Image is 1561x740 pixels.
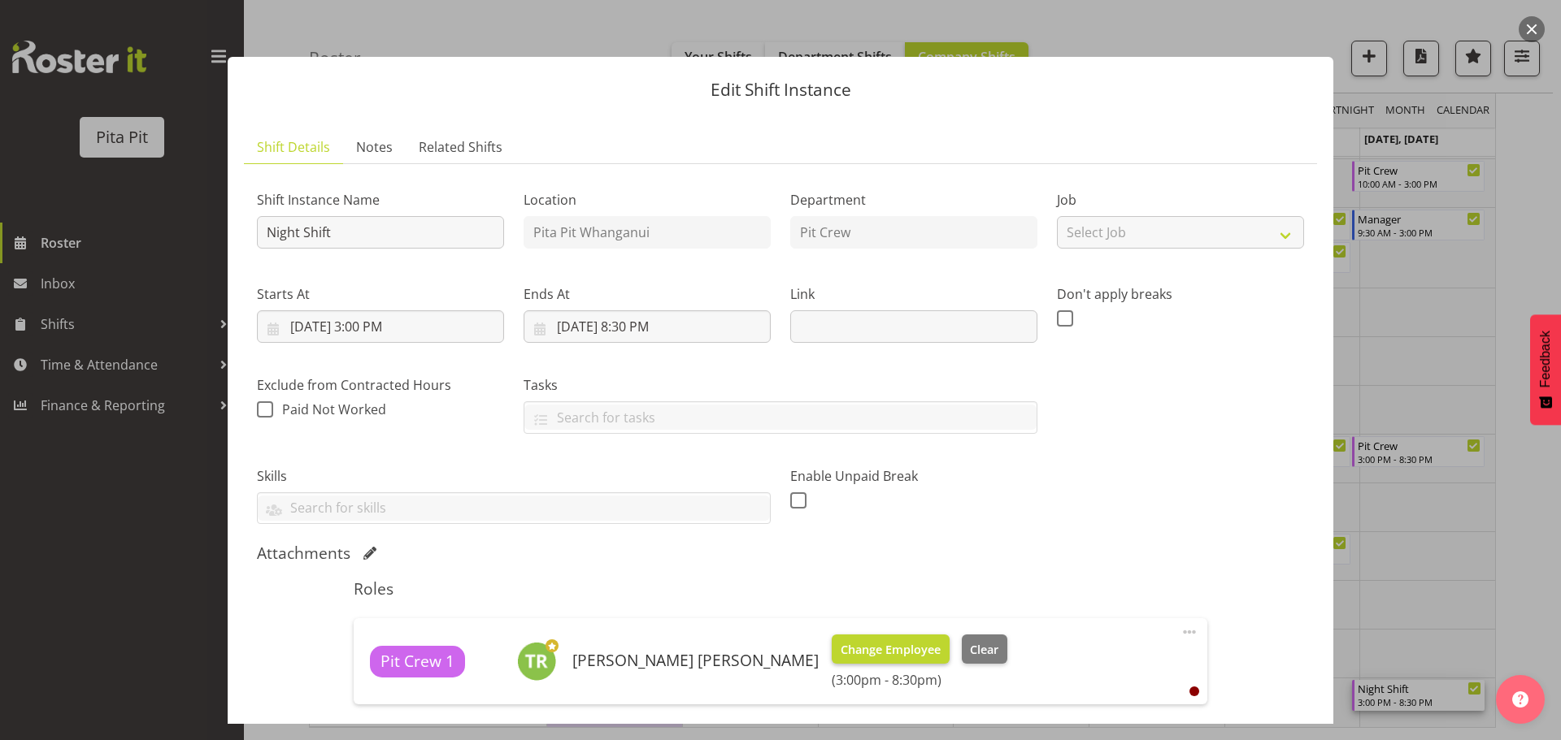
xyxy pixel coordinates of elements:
[356,137,393,157] span: Notes
[257,284,504,304] label: Starts At
[282,400,386,418] span: Paid Not Worked
[1530,314,1561,425] button: Feedback - Show survey
[380,650,454,673] span: Pit Crew 1
[244,81,1317,98] p: Edit Shift Instance
[354,579,1207,599] h5: Roles
[841,641,941,659] span: Change Employee
[1512,691,1528,708] img: help-xxl-2.png
[1057,284,1304,304] label: Don't apply breaks
[524,284,771,304] label: Ends At
[1057,190,1304,210] label: Job
[257,543,350,563] h5: Attachments
[524,375,1037,395] label: Tasks
[1189,686,1199,696] div: User is clocked out
[257,310,504,343] input: Click to select...
[572,651,819,669] h6: [PERSON_NAME] [PERSON_NAME]
[419,137,502,157] span: Related Shifts
[257,375,504,395] label: Exclude from Contracted Hours
[257,137,330,157] span: Shift Details
[524,405,1037,430] input: Search for tasks
[524,190,771,210] label: Location
[257,466,771,486] label: Skills
[832,672,1007,688] h6: (3:00pm - 8:30pm)
[832,634,950,664] button: Change Employee
[1538,331,1553,387] span: Feedback
[524,310,771,343] input: Click to select...
[517,642,556,681] img: te-rapa-bayly10413.jpg
[790,284,1037,304] label: Link
[790,190,1037,210] label: Department
[790,466,1037,486] label: Enable Unpaid Break
[257,190,504,210] label: Shift Instance Name
[258,495,770,521] input: Search for skills
[257,216,504,249] input: Shift Instance Name
[962,634,1008,664] button: Clear
[970,641,998,659] span: Clear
